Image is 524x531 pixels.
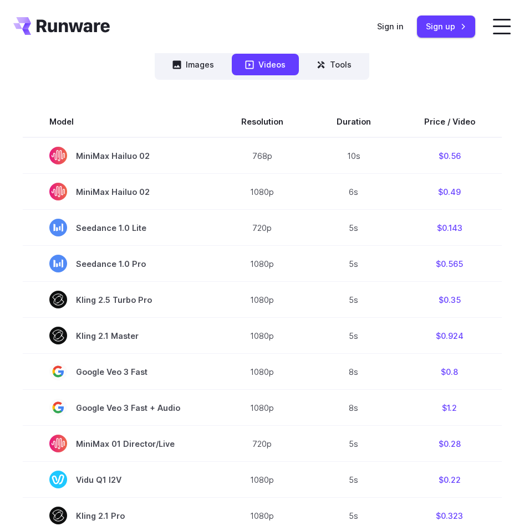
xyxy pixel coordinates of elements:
[303,54,365,75] button: Tools
[398,390,502,426] td: $1.2
[215,246,310,282] td: 1080p
[215,106,310,137] th: Resolution
[398,106,502,137] th: Price / Video
[310,210,398,246] td: 5s
[232,54,299,75] button: Videos
[215,318,310,354] td: 1080p
[49,363,188,380] span: Google Veo 3 Fast
[215,137,310,174] td: 768p
[215,174,310,210] td: 1080p
[310,318,398,354] td: 5s
[398,137,502,174] td: $0.56
[49,291,188,308] span: Kling 2.5 Turbo Pro
[310,106,398,137] th: Duration
[49,327,188,344] span: Kling 2.1 Master
[398,318,502,354] td: $0.924
[398,282,502,318] td: $0.35
[49,435,188,452] span: MiniMax 01 Director/Live
[310,174,398,210] td: 6s
[310,246,398,282] td: 5s
[377,20,404,33] a: Sign in
[215,462,310,498] td: 1080p
[23,106,215,137] th: Model
[398,210,502,246] td: $0.143
[310,137,398,174] td: 10s
[310,354,398,390] td: 8s
[49,183,188,200] span: MiniMax Hailuo 02
[398,462,502,498] td: $0.22
[13,17,110,35] a: Go to /
[310,390,398,426] td: 8s
[49,255,188,272] span: Seedance 1.0 Pro
[49,507,188,524] span: Kling 2.1 Pro
[310,426,398,462] td: 5s
[49,399,188,416] span: Google Veo 3 Fast + Audio
[398,174,502,210] td: $0.49
[215,390,310,426] td: 1080p
[49,471,188,488] span: Vidu Q1 I2V
[398,426,502,462] td: $0.28
[215,210,310,246] td: 720p
[215,426,310,462] td: 720p
[159,54,227,75] button: Images
[49,219,188,236] span: Seedance 1.0 Lite
[310,462,398,498] td: 5s
[417,16,475,37] a: Sign up
[398,354,502,390] td: $0.8
[215,282,310,318] td: 1080p
[49,147,188,164] span: MiniMax Hailuo 02
[310,282,398,318] td: 5s
[215,354,310,390] td: 1080p
[398,246,502,282] td: $0.565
